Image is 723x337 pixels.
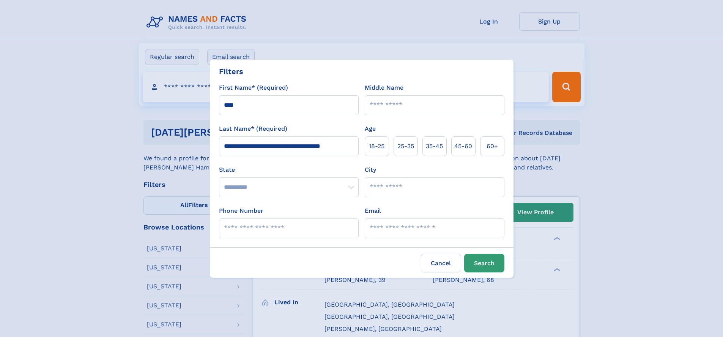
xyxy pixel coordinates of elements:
[397,142,414,151] span: 25‑35
[219,124,287,133] label: Last Name* (Required)
[421,254,461,272] label: Cancel
[365,165,376,174] label: City
[219,165,359,174] label: State
[365,124,376,133] label: Age
[219,66,243,77] div: Filters
[454,142,472,151] span: 45‑60
[464,254,504,272] button: Search
[426,142,443,151] span: 35‑45
[219,206,263,215] label: Phone Number
[219,83,288,92] label: First Name* (Required)
[365,206,381,215] label: Email
[487,142,498,151] span: 60+
[369,142,384,151] span: 18‑25
[365,83,403,92] label: Middle Name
